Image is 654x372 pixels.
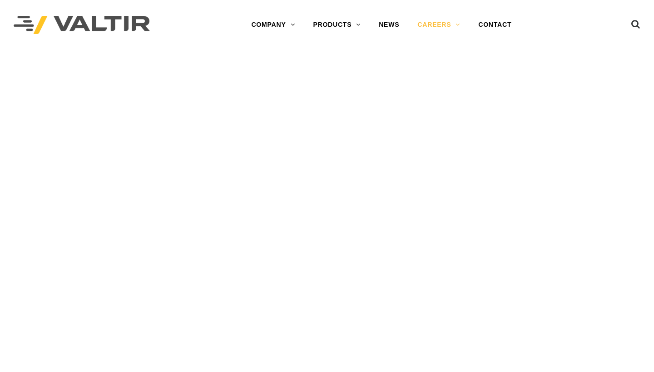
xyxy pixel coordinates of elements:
[14,16,150,34] img: Valtir
[304,16,370,34] a: PRODUCTS
[242,16,304,34] a: COMPANY
[469,16,520,34] a: CONTACT
[370,16,408,34] a: NEWS
[408,16,469,34] a: CAREERS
